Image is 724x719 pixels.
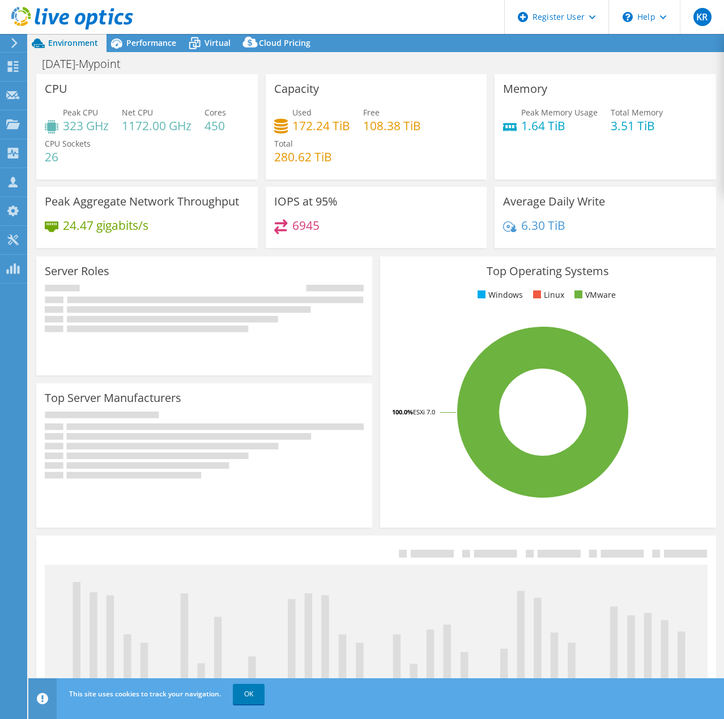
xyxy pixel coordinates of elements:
[693,8,712,26] span: KR
[530,289,564,301] li: Linux
[126,37,176,48] span: Performance
[503,195,605,208] h3: Average Daily Write
[611,107,663,118] span: Total Memory
[623,12,633,22] svg: \n
[521,219,565,232] h4: 6.30 TiB
[45,83,67,95] h3: CPU
[292,107,312,118] span: Used
[389,265,708,277] h3: Top Operating Systems
[521,107,598,118] span: Peak Memory Usage
[45,151,91,163] h4: 26
[292,219,320,232] h4: 6945
[45,392,181,404] h3: Top Server Manufacturers
[205,119,226,132] h4: 450
[122,107,153,118] span: Net CPU
[274,83,319,95] h3: Capacity
[233,684,265,704] a: OK
[122,119,191,132] h4: 1172.00 GHz
[63,107,98,118] span: Peak CPU
[63,219,148,232] h4: 24.47 gigabits/s
[259,37,310,48] span: Cloud Pricing
[475,289,523,301] li: Windows
[392,408,413,416] tspan: 100.0%
[205,37,231,48] span: Virtual
[45,265,109,277] h3: Server Roles
[63,119,109,132] h4: 323 GHz
[274,195,338,208] h3: IOPS at 95%
[45,138,91,149] span: CPU Sockets
[48,37,98,48] span: Environment
[37,58,138,70] h1: [DATE]-Mypoint
[274,151,332,163] h4: 280.62 TiB
[45,195,239,208] h3: Peak Aggregate Network Throughput
[521,119,598,132] h4: 1.64 TiB
[274,138,293,149] span: Total
[69,689,221,699] span: This site uses cookies to track your navigation.
[611,119,663,132] h4: 3.51 TiB
[205,107,226,118] span: Cores
[292,119,350,132] h4: 172.24 TiB
[572,289,616,301] li: VMware
[413,408,435,416] tspan: ESXi 7.0
[363,119,421,132] h4: 108.38 TiB
[363,107,380,118] span: Free
[503,83,547,95] h3: Memory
